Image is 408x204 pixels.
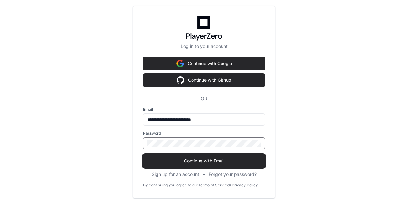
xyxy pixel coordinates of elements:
button: Continue with Email [143,155,265,167]
p: Log in to your account [143,43,265,49]
span: Continue with Email [143,158,265,164]
button: Continue with Google [143,57,265,70]
a: Terms of Service [198,183,229,188]
span: OR [198,95,210,102]
img: Sign in with google [176,57,184,70]
div: & [229,183,232,188]
div: By continuing you agree to our [143,183,198,188]
label: Email [143,107,265,112]
label: Password [143,131,265,136]
button: Continue with Github [143,74,265,87]
button: Sign up for an account [152,171,199,178]
a: Privacy Policy. [232,183,259,188]
button: Forgot your password? [209,171,257,178]
img: Sign in with google [177,74,184,87]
